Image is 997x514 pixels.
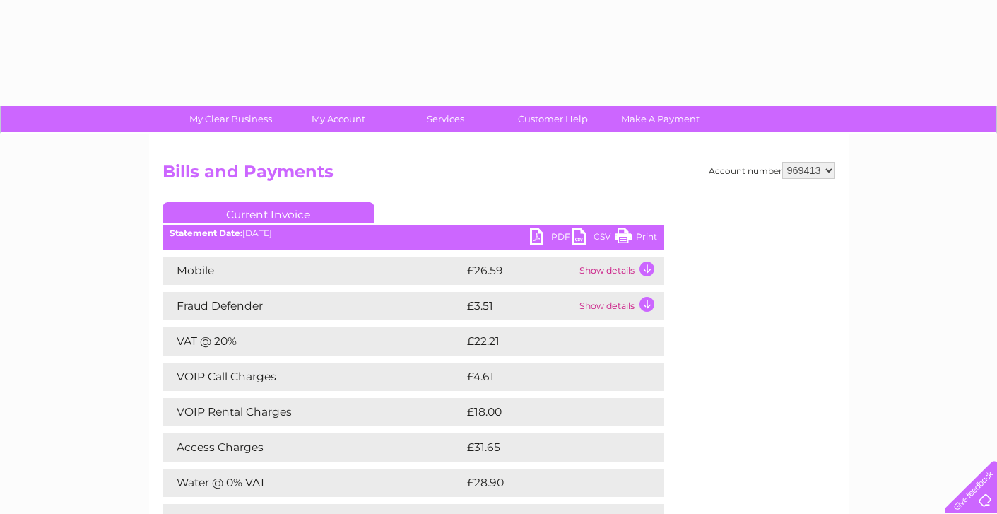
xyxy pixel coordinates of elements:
b: Statement Date: [170,228,242,238]
td: £28.90 [464,469,637,497]
a: Current Invoice [163,202,374,223]
td: £18.00 [464,398,635,426]
a: Print [615,228,657,249]
a: My Clear Business [172,106,289,132]
td: Mobile [163,257,464,285]
td: VOIP Call Charges [163,363,464,391]
div: Account number [709,162,835,179]
td: £4.61 [464,363,630,391]
h2: Bills and Payments [163,162,835,189]
td: £3.51 [464,292,576,320]
a: CSV [572,228,615,249]
td: VOIP Rental Charges [163,398,464,426]
td: Show details [576,257,664,285]
td: £26.59 [464,257,576,285]
td: Water @ 0% VAT [163,469,464,497]
td: VAT @ 20% [163,327,464,356]
a: PDF [530,228,572,249]
td: Fraud Defender [163,292,464,320]
td: £22.21 [464,327,634,356]
div: [DATE] [163,228,664,238]
a: Services [387,106,504,132]
td: Show details [576,292,664,320]
a: Make A Payment [602,106,719,132]
a: My Account [280,106,396,132]
a: Customer Help [495,106,611,132]
td: Access Charges [163,433,464,462]
td: £31.65 [464,433,635,462]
